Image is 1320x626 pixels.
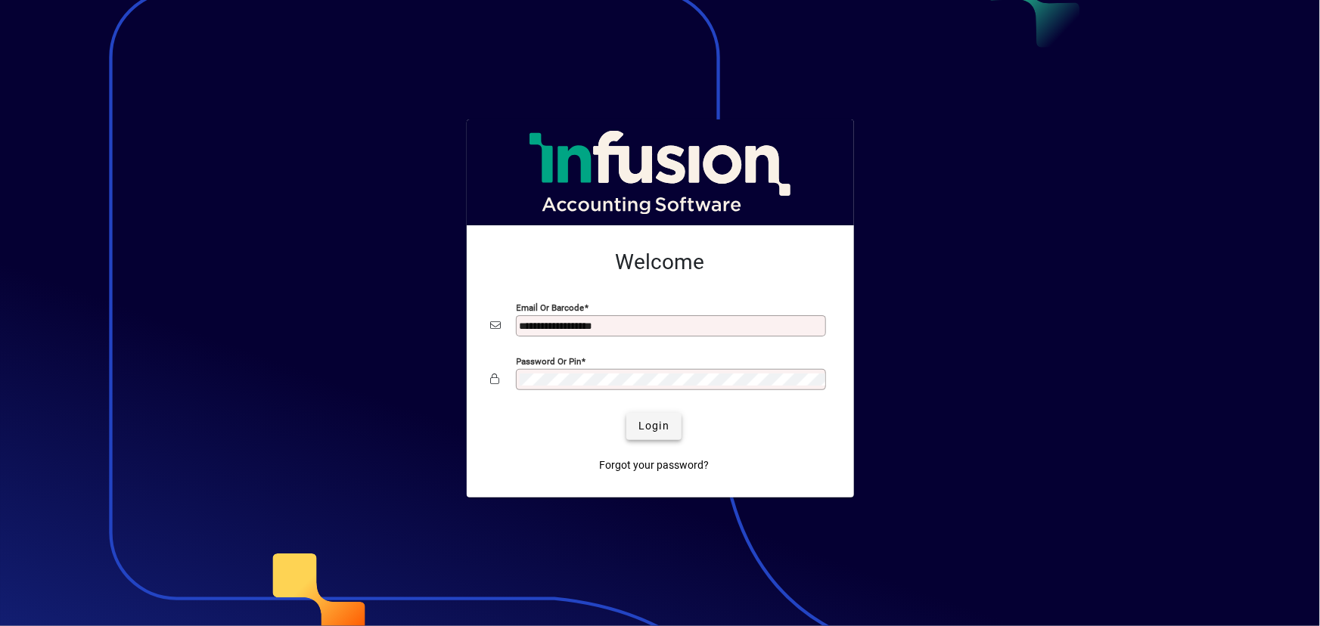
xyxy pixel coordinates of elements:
span: Forgot your password? [599,457,709,473]
mat-label: Password or Pin [517,355,582,366]
button: Login [626,413,682,440]
mat-label: Email or Barcode [517,302,585,312]
span: Login [638,418,669,434]
h2: Welcome [491,249,830,275]
a: Forgot your password? [593,452,715,479]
